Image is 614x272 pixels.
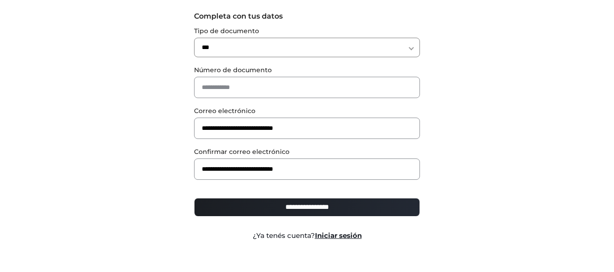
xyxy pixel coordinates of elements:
[194,65,420,75] label: Número de documento
[194,147,420,157] label: Confirmar correo electrónico
[194,11,420,22] label: Completa con tus datos
[187,231,427,241] div: ¿Ya tenés cuenta?
[194,26,420,36] label: Tipo de documento
[315,231,362,240] a: Iniciar sesión
[194,106,420,116] label: Correo electrónico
